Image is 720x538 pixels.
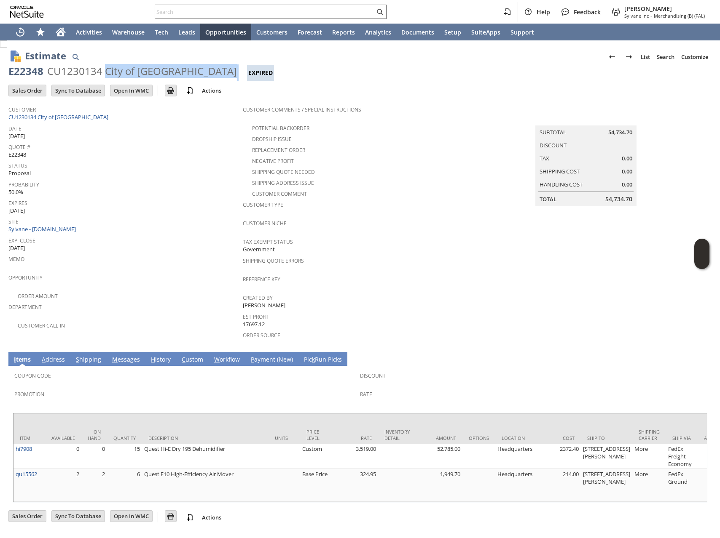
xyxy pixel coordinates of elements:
[14,355,16,363] span: I
[110,85,152,96] input: Open In WMC
[185,512,195,522] img: add-record.svg
[199,514,225,521] a: Actions
[81,444,107,469] td: 0
[332,444,378,469] td: 3,519.00
[293,24,327,40] a: Forecast
[8,64,43,78] div: E22348
[14,391,44,398] a: Promotion
[275,435,294,441] div: Units
[694,239,709,269] iframe: Click here to launch Oracle Guided Learning Help Panel
[247,65,274,81] div: Expired
[306,429,325,441] div: Price Level
[88,429,101,441] div: On Hand
[52,85,105,96] input: Sync To Database
[243,313,269,320] a: Est Profit
[252,157,294,165] a: Negative Profit
[8,207,25,215] span: [DATE]
[622,168,632,176] span: 0.00
[110,511,152,522] input: Open In WMC
[8,162,27,169] a: Status
[180,355,205,365] a: Custom
[375,7,385,17] svg: Search
[112,28,145,36] span: Warehouse
[142,469,269,502] td: Quest F10 High-Efficiency Air Mover
[20,435,39,441] div: Item
[535,444,581,469] td: 2372.40
[332,469,378,502] td: 324.95
[8,125,21,132] a: Date
[243,106,361,113] a: Customer Comments / Special Instructions
[9,511,46,522] input: Sales Order
[8,256,24,263] a: Memo
[8,200,27,207] a: Expires
[540,168,580,175] a: Shipping Cost
[166,511,176,521] img: Print
[243,245,275,253] span: Government
[666,444,698,469] td: FedEx Freight Economy
[155,28,168,36] span: Tech
[384,429,410,441] div: Inventory Detail
[8,151,26,159] span: E22348
[107,444,142,469] td: 15
[302,355,344,365] a: PickRun Picks
[535,469,581,502] td: 214.00
[541,435,575,441] div: Cost
[173,24,200,40] a: Leads
[300,444,332,469] td: Custom
[540,154,549,162] a: Tax
[416,469,462,502] td: 1,949.70
[535,112,637,125] caption: Summary
[360,372,386,379] a: Discount
[155,7,375,17] input: Search
[607,52,617,62] img: Previous
[605,195,632,203] span: 54,734.70
[581,469,632,502] td: [STREET_ADDRESS][PERSON_NAME]
[401,28,434,36] span: Documents
[151,355,155,363] span: H
[624,5,705,13] span: [PERSON_NAME]
[243,320,265,328] span: 17697.12
[251,24,293,40] a: Customers
[540,195,556,203] a: Total
[502,435,528,441] div: Location
[300,469,332,502] td: Base Price
[47,64,237,78] div: CU1230134 City of [GEOGRAPHIC_DATA]
[107,469,142,502] td: 6
[200,24,251,40] a: Opportunities
[243,201,283,208] a: Customer Type
[540,128,566,136] a: Subtotal
[439,24,466,40] a: Setup
[243,301,285,309] span: [PERSON_NAME]
[8,244,25,252] span: [DATE]
[25,49,66,63] h1: Estimate
[622,181,632,189] span: 0.00
[165,85,176,96] input: Print
[185,85,195,96] img: add-record.svg
[42,355,46,363] span: A
[587,435,626,441] div: Ship To
[52,511,105,522] input: Sync To Database
[8,218,19,225] a: Site
[654,13,705,19] span: Merchandising (B) (FAL)
[332,28,355,36] span: Reports
[666,469,698,502] td: FedEx Ground
[252,190,307,197] a: Customer Comment
[252,146,305,154] a: Replacement Order
[252,136,292,143] a: Dropship Issue
[444,28,461,36] span: Setup
[540,141,567,149] a: Discount
[182,355,185,363] span: C
[30,24,51,40] div: Shortcuts
[74,355,103,365] a: Shipping
[40,355,67,365] a: Address
[35,27,46,37] svg: Shortcuts
[251,355,254,363] span: P
[8,144,30,151] a: Quote #
[10,6,44,18] svg: logo
[327,24,360,40] a: Reports
[678,50,712,64] a: Customize
[624,52,634,62] img: Next
[76,28,102,36] span: Activities
[537,8,550,16] span: Help
[148,435,262,441] div: Description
